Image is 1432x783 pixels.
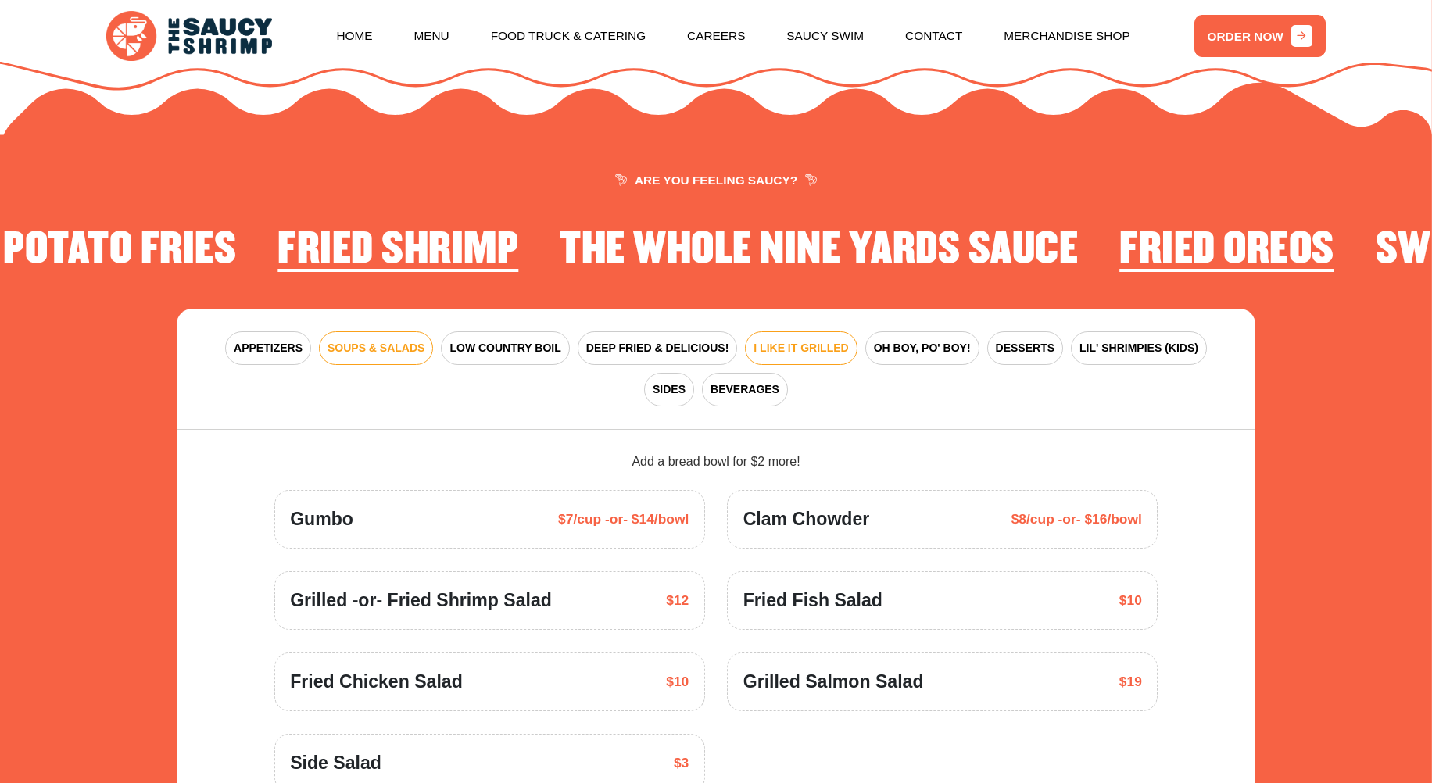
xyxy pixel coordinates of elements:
button: I LIKE IT GRILLED [745,331,857,365]
button: SOUPS & SALADS [319,331,433,365]
li: 3 of 4 [1119,226,1334,279]
button: DESSERTS [987,331,1063,365]
span: APPETIZERS [234,340,303,356]
h2: The Whole Nine Yards Sauce [560,226,1078,273]
button: APPETIZERS [225,331,311,365]
button: DEEP FRIED & DELICIOUS! [578,331,738,365]
span: I LIKE IT GRILLED [754,340,848,356]
span: Clam Chowder [743,506,870,533]
a: Contact [905,4,962,69]
span: $3 [674,753,689,773]
a: ORDER NOW [1194,15,1326,57]
button: LOW COUNTRY BOIL [441,331,569,365]
span: ARE YOU FEELING SAUCY? [615,174,817,186]
span: LOW COUNTRY BOIL [449,340,560,356]
a: Merchandise Shop [1004,4,1129,69]
a: Home [336,4,372,69]
a: Saucy Swim [786,4,864,69]
span: $8/cup -or- $16/bowl [1011,509,1142,529]
li: 2 of 4 [560,226,1078,279]
span: BEVERAGES [711,381,779,398]
span: $10 [1119,590,1142,610]
span: Fried Fish Salad [743,587,882,614]
span: $19 [1119,671,1142,692]
span: $10 [666,671,689,692]
button: LIL' SHRIMPIES (KIDS) [1071,331,1207,365]
a: Careers [687,4,745,69]
h2: Fried Shrimp [277,226,518,273]
img: logo [106,11,272,61]
span: Fried Chicken Salad [290,668,463,695]
span: $7/cup -or- $14/bowl [558,509,689,529]
span: Side Salad [290,749,381,777]
span: LIL' SHRIMPIES (KIDS) [1079,340,1198,356]
button: BEVERAGES [702,373,788,406]
h2: Fried Oreos [1119,226,1334,273]
span: $12 [666,590,689,610]
button: SIDES [644,373,694,406]
span: Grilled -or- Fried Shrimp Salad [290,587,552,614]
a: Food Truck & Catering [491,4,646,69]
span: Grilled Salmon Salad [743,668,924,695]
span: SIDES [653,381,686,398]
span: SOUPS & SALADS [328,340,424,356]
button: OH BOY, PO' BOY! [865,331,979,365]
div: Add a bread bowl for $2 more! [274,452,1158,471]
li: 1 of 4 [277,226,518,279]
span: OH BOY, PO' BOY! [874,340,971,356]
span: DESSERTS [996,340,1054,356]
span: Gumbo [290,506,353,533]
a: Menu [413,4,449,69]
span: DEEP FRIED & DELICIOUS! [586,340,729,356]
